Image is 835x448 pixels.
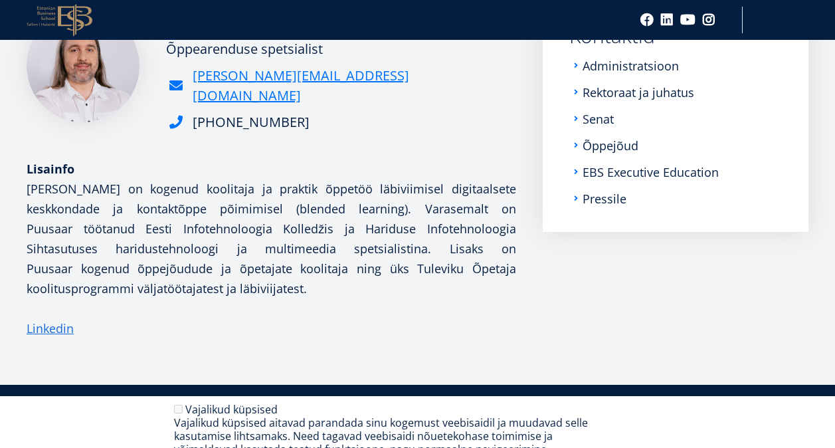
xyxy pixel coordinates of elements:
[185,402,278,417] label: Vajalikud küpsised
[27,179,516,298] p: [PERSON_NAME] on kogenud koolitaja ja praktik õppetöö läbiviimisel digitaalsete keskkondade ja ko...
[27,9,139,122] img: Marko
[680,13,696,27] a: Youtube
[583,112,614,126] a: Senat
[193,66,516,106] a: [PERSON_NAME][EMAIL_ADDRESS][DOMAIN_NAME]
[583,166,719,179] a: EBS Executive Education
[583,192,626,205] a: Pressile
[583,86,694,99] a: Rektoraat ja juhatus
[660,13,674,27] a: Linkedin
[583,139,638,152] a: Õppejõud
[569,26,782,46] a: Kontaktid
[193,112,310,132] div: [PHONE_NUMBER]
[640,13,654,27] a: Facebook
[166,39,516,59] div: Õppearenduse spetsialist
[27,318,74,338] a: Linkedin
[702,13,715,27] a: Instagram
[583,59,679,72] a: Administratsioon
[27,159,516,179] div: Lisainfo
